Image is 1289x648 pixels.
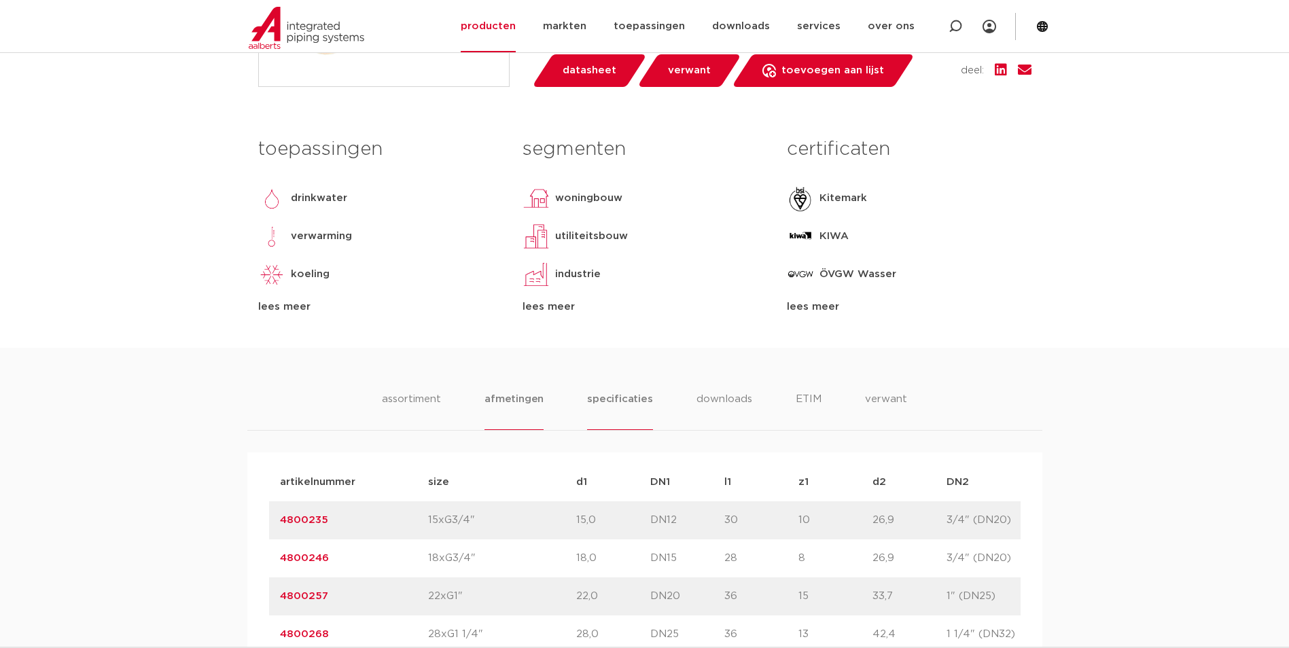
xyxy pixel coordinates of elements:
[555,190,622,206] p: woningbouw
[798,474,872,490] p: z1
[382,391,441,430] li: assortiment
[798,512,872,528] p: 10
[280,474,428,490] p: artikelnummer
[428,512,576,528] p: 15xG3/4"
[798,588,872,605] p: 15
[555,228,628,245] p: utiliteitsbouw
[724,512,798,528] p: 30
[258,136,502,163] h3: toepassingen
[872,474,947,490] p: d2
[724,588,798,605] p: 36
[872,626,947,643] p: 42,4
[787,223,814,250] img: KIWA
[947,474,1021,490] p: DN2
[587,391,652,430] li: specificaties
[872,588,947,605] p: 33,7
[798,626,872,643] p: 13
[650,626,724,643] p: DN25
[428,550,576,566] p: 18xG3/4"
[280,591,328,601] a: 4800257
[787,185,814,212] img: Kitemark
[696,391,752,430] li: downloads
[555,266,601,283] p: industrie
[576,512,650,528] p: 15,0
[668,60,711,82] span: verwant
[258,223,285,250] img: verwarming
[291,190,347,206] p: drinkwater
[280,553,329,563] a: 4800246
[947,588,1021,605] p: 1" (DN25)
[787,136,1031,163] h3: certificaten
[650,474,724,490] p: DN1
[724,474,798,490] p: l1
[787,299,1031,315] div: lees meer
[428,626,576,643] p: 28xG1 1/4"
[280,515,328,525] a: 4800235
[523,136,766,163] h3: segmenten
[819,228,849,245] p: KIWA
[523,261,550,288] img: industrie
[819,190,867,206] p: Kitemark
[428,474,576,490] p: size
[258,185,285,212] img: drinkwater
[650,588,724,605] p: DN20
[523,223,550,250] img: utiliteitsbouw
[576,588,650,605] p: 22,0
[872,512,947,528] p: 26,9
[523,299,766,315] div: lees meer
[872,550,947,566] p: 26,9
[947,512,1021,528] p: 3/4" (DN20)
[523,185,550,212] img: woningbouw
[947,550,1021,566] p: 3/4" (DN20)
[637,54,741,87] a: verwant
[865,391,907,430] li: verwant
[819,266,896,283] p: ÖVGW Wasser
[724,550,798,566] p: 28
[291,266,330,283] p: koeling
[781,60,884,82] span: toevoegen aan lijst
[428,588,576,605] p: 22xG1"
[724,626,798,643] p: 36
[484,391,544,430] li: afmetingen
[798,550,872,566] p: 8
[531,54,647,87] a: datasheet
[258,299,502,315] div: lees meer
[280,629,329,639] a: 4800268
[650,512,724,528] p: DN12
[291,228,352,245] p: verwarming
[258,261,285,288] img: koeling
[576,474,650,490] p: d1
[563,60,616,82] span: datasheet
[947,626,1021,643] p: 1 1/4" (DN32)
[576,550,650,566] p: 18,0
[961,62,984,79] span: deel:
[576,626,650,643] p: 28,0
[650,550,724,566] p: DN15
[796,391,822,430] li: ETIM
[787,261,814,288] img: ÖVGW Wasser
